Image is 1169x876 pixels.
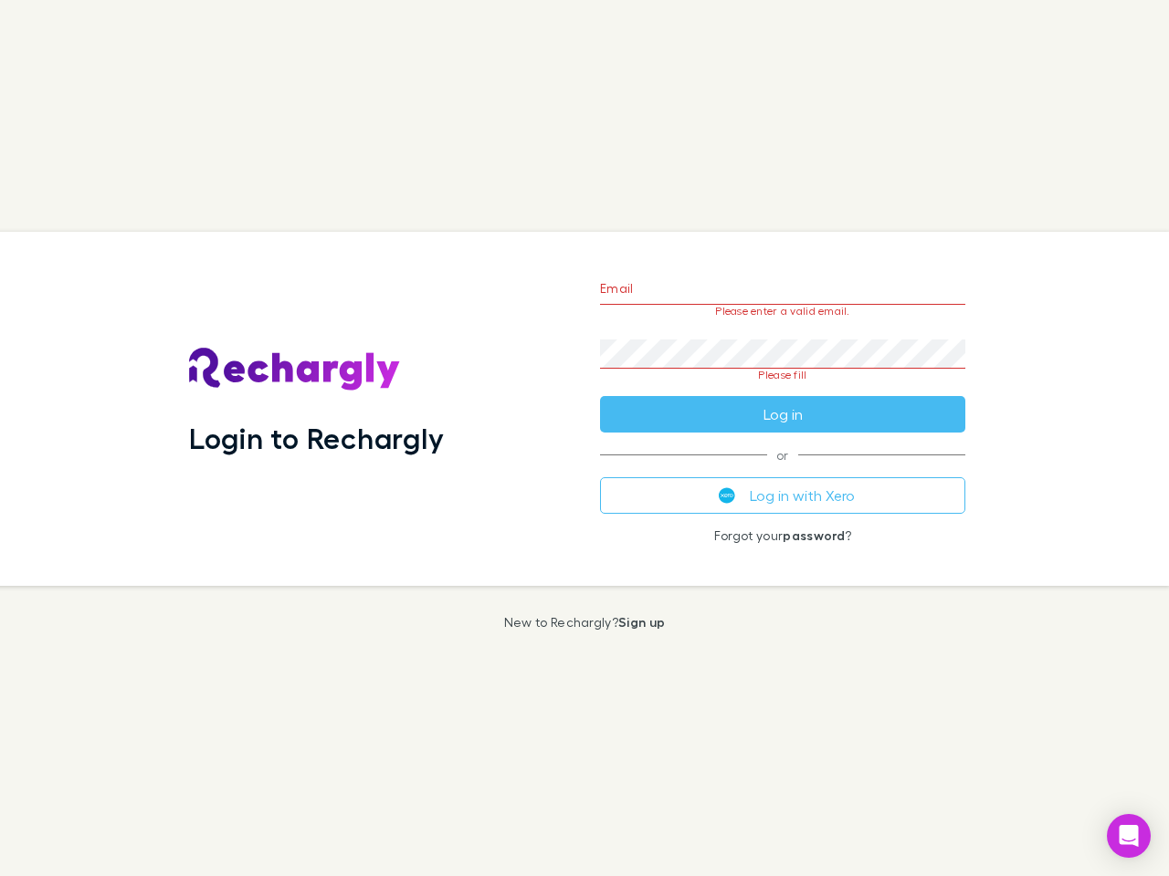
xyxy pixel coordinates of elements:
a: password [783,527,845,543]
p: New to Rechargly? [504,615,666,630]
p: Please fill [600,369,965,381]
button: Log in [600,396,965,433]
h1: Login to Rechargly [189,421,444,455]
span: or [600,454,965,455]
div: Open Intercom Messenger [1107,814,1151,858]
button: Log in with Xero [600,477,965,514]
a: Sign up [618,614,665,630]
p: Forgot your ? [600,528,965,543]
p: Please enter a valid email. [600,305,965,318]
img: Rechargly's Logo [189,348,401,391]
img: Xero's logo [719,487,735,504]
